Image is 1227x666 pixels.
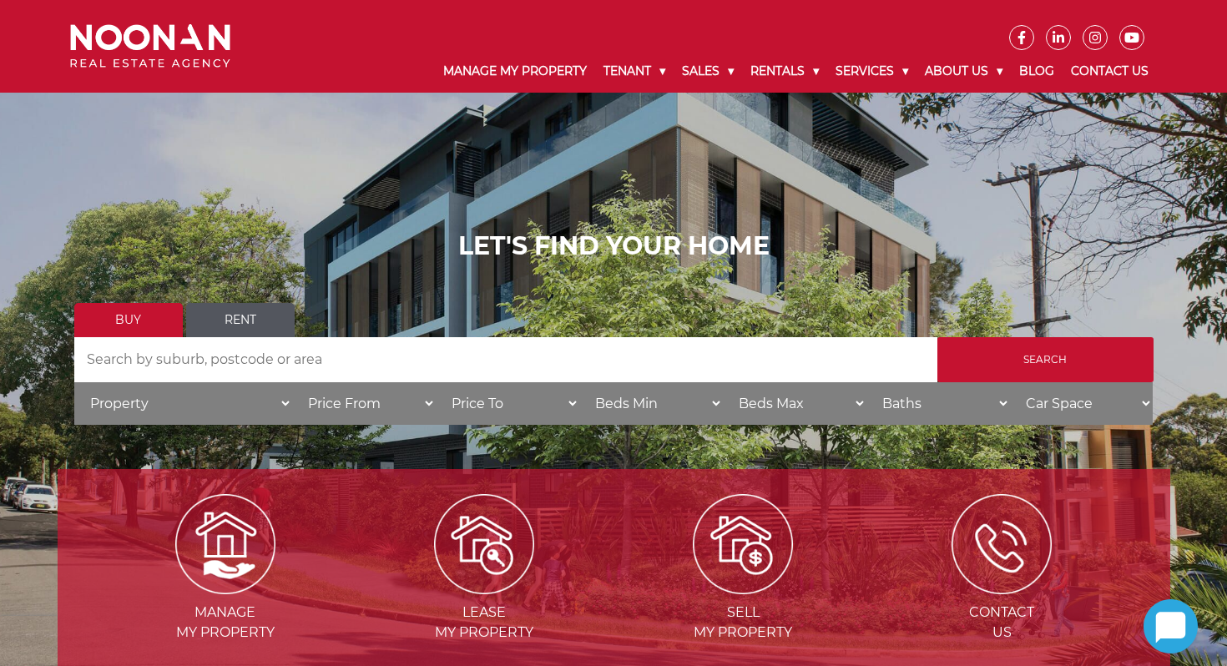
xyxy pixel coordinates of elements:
img: ICONS [952,494,1052,594]
a: About Us [916,50,1011,93]
a: Rentals [742,50,827,93]
a: Tenant [595,50,674,93]
a: Sell my property Sellmy Property [615,535,871,640]
a: Blog [1011,50,1063,93]
span: Contact Us [874,603,1129,643]
a: Lease my property Leasemy Property [356,535,612,640]
a: Rent [186,303,295,337]
img: Lease my property [434,494,534,594]
a: Services [827,50,916,93]
img: Noonan Real Estate Agency [70,24,230,68]
span: Manage my Property [98,603,353,643]
img: Sell my property [693,494,793,594]
a: ICONS ContactUs [874,535,1129,640]
a: Contact Us [1063,50,1157,93]
a: Manage my Property Managemy Property [98,535,353,640]
a: Buy [74,303,183,337]
input: Search [937,337,1154,382]
input: Search by suburb, postcode or area [74,337,937,382]
h1: LET'S FIND YOUR HOME [74,231,1154,261]
a: Manage My Property [435,50,595,93]
span: Sell my Property [615,603,871,643]
span: Lease my Property [356,603,612,643]
a: Sales [674,50,742,93]
img: Manage my Property [175,494,275,594]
